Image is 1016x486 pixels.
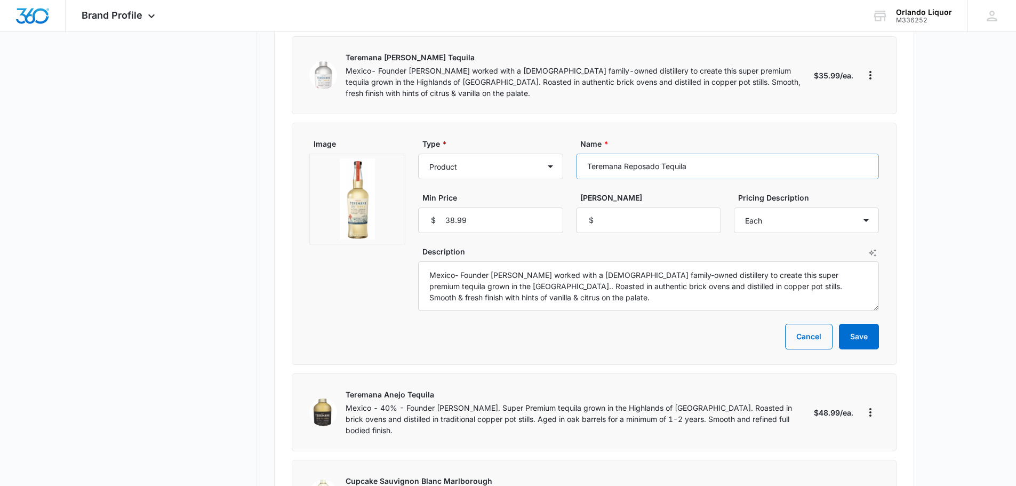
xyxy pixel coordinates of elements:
[82,10,142,21] span: Brand Profile
[814,407,853,418] p: $48.99/ea.
[340,158,375,240] img: Product or services preview image
[738,192,883,203] label: Pricing Description
[422,138,567,149] label: Type
[839,324,879,349] button: Save
[868,249,877,257] button: AI Text Generator
[346,65,805,99] p: Mexico- Founder [PERSON_NAME] worked with a [DEMOGRAPHIC_DATA] family-owned distillery to create ...
[785,324,833,349] button: Cancel
[425,208,442,233] div: $
[346,389,805,400] p: Teremana Anejo Tequila
[314,138,410,149] label: Image
[896,17,952,24] div: account id
[580,192,725,203] label: [PERSON_NAME]
[418,261,879,311] textarea: Mexico- Founder [PERSON_NAME] worked with a [DEMOGRAPHIC_DATA] family-owned distillery to create ...
[582,208,599,233] div: $
[422,192,567,203] label: Min Price
[896,8,952,17] div: account name
[814,70,853,81] p: $35.99/ea.
[862,67,879,84] button: More
[862,404,879,421] button: More
[580,138,883,149] label: Name
[422,246,883,257] label: Description
[346,402,805,436] p: Mexico - 40% - Founder [PERSON_NAME]. Super Premium tequila grown in the Highlands of [GEOGRAPHIC...
[346,52,805,63] p: Teremana [PERSON_NAME] Tequila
